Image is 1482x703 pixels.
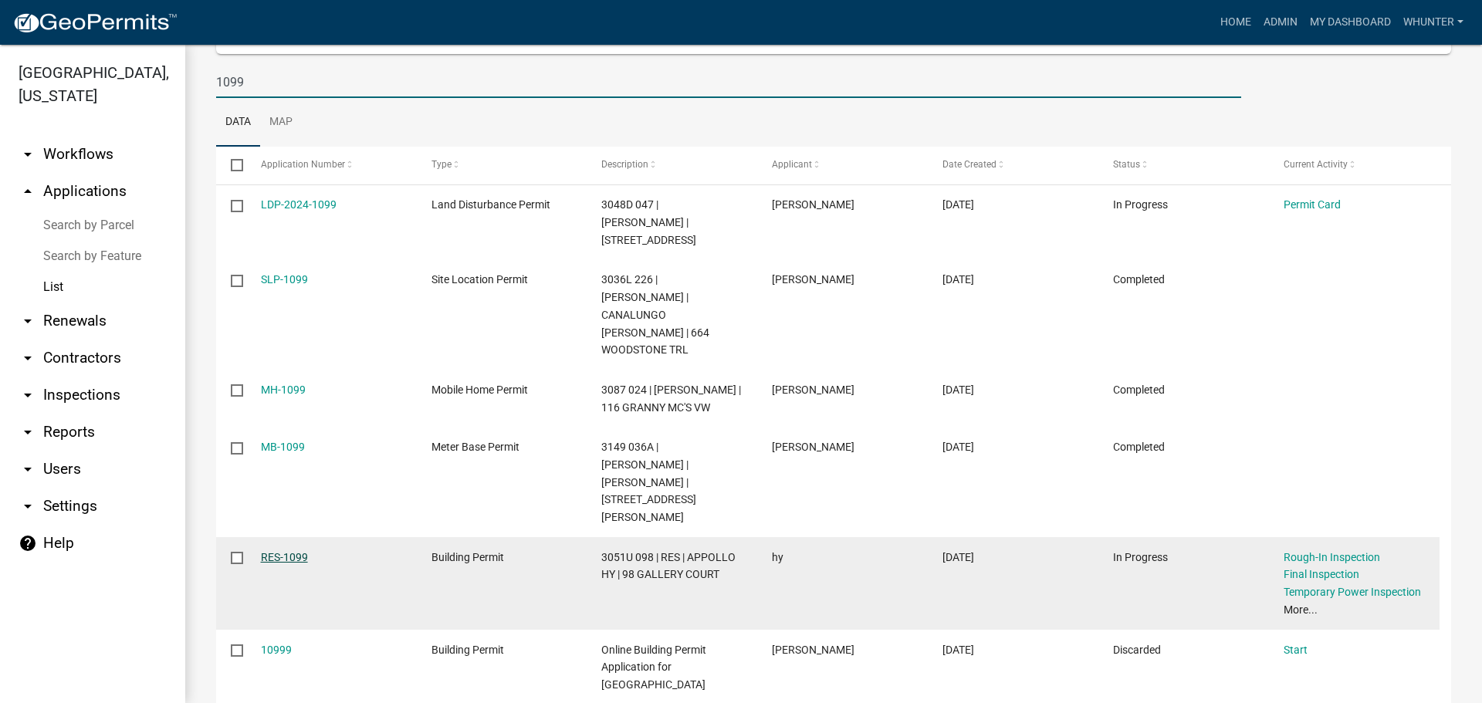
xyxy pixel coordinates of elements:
span: Completed [1113,441,1165,453]
span: Date Created [942,159,996,170]
i: arrow_drop_down [19,386,37,404]
span: Description [601,159,648,170]
a: MH-1099 [261,384,306,396]
span: Completed [1113,384,1165,396]
a: Rough-In Inspection [1284,551,1380,563]
span: JIMMY SWAIN [772,441,854,453]
span: 3048D 047 | ELIZABETH WOOLSEY | 630 HIDDEN VALLEY TRL [601,198,696,246]
a: Start [1284,644,1308,656]
span: Online Building Permit Application for Gilmer County [601,644,706,691]
span: 09/15/2022 [942,441,974,453]
span: Type [431,159,452,170]
datatable-header-cell: Type [416,147,587,184]
i: arrow_drop_down [19,497,37,515]
span: Jamie Godfrey [772,384,854,396]
span: In Progress [1113,198,1168,211]
datatable-header-cell: Date Created [928,147,1098,184]
span: elizabeth woolsey [772,198,854,211]
span: Discarded [1113,644,1161,656]
span: Building Permit [431,644,504,656]
span: Mobile Home Permit [431,384,528,396]
span: 07/19/2021 [942,644,974,656]
a: SLP-1099 [261,273,308,286]
a: My Dashboard [1304,8,1397,37]
span: 10/11/2023 [942,384,974,396]
span: 10/03/2024 [942,198,974,211]
a: 10999 [261,644,292,656]
span: Melissa [772,644,854,656]
span: Status [1113,159,1140,170]
span: 08/29/2022 [942,551,974,563]
span: Application Number [261,159,345,170]
i: arrow_drop_down [19,423,37,441]
datatable-header-cell: Select [216,147,245,184]
span: 3149 036A | JIMMY SWAIN | SWAIN LINDA | 495 GARRETT BRANCH RD [601,441,696,523]
a: MB-1099 [261,441,305,453]
a: RES-1099 [261,551,308,563]
a: Data [216,98,260,147]
span: Current Activity [1284,159,1348,170]
span: 3087 024 | JUDY D GODFREY | 116 GRANNY MC'S VW [601,384,741,414]
span: Applicant [772,159,812,170]
a: Admin [1257,8,1304,37]
i: arrow_drop_down [19,349,37,367]
a: Temporary Power Inspection [1284,586,1421,598]
a: LDP-2024-1099 [261,198,337,211]
input: Search for applications [216,66,1241,98]
datatable-header-cell: Current Activity [1269,147,1440,184]
span: Land Disturbance Permit [431,198,550,211]
a: Permit Card [1284,198,1341,211]
i: arrow_drop_down [19,312,37,330]
span: 09/25/2024 [942,273,974,286]
i: help [19,534,37,553]
span: Building Permit [431,551,504,563]
datatable-header-cell: Applicant [757,147,928,184]
i: arrow_drop_down [19,145,37,164]
span: Site Location Permit [431,273,528,286]
datatable-header-cell: Status [1098,147,1269,184]
i: arrow_drop_up [19,182,37,201]
span: Completed [1113,273,1165,286]
a: whunter [1397,8,1470,37]
span: 3036L 226 | THOMAS A CANALUNGO | CANALUNGO VITA MARIE | 664 WOODSTONE TRL [601,273,709,356]
a: Map [260,98,302,147]
span: 3051U 098 | RES | APPOLLO HY | 98 GALLERY COURT [601,551,736,581]
datatable-header-cell: Description [587,147,757,184]
span: Meter Base Permit [431,441,519,453]
span: Richard Haight [772,273,854,286]
i: arrow_drop_down [19,460,37,478]
datatable-header-cell: Application Number [245,147,416,184]
a: More... [1284,603,1318,616]
span: In Progress [1113,551,1168,563]
span: hy [772,551,783,563]
a: Home [1214,8,1257,37]
a: Final Inspection [1284,568,1359,580]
